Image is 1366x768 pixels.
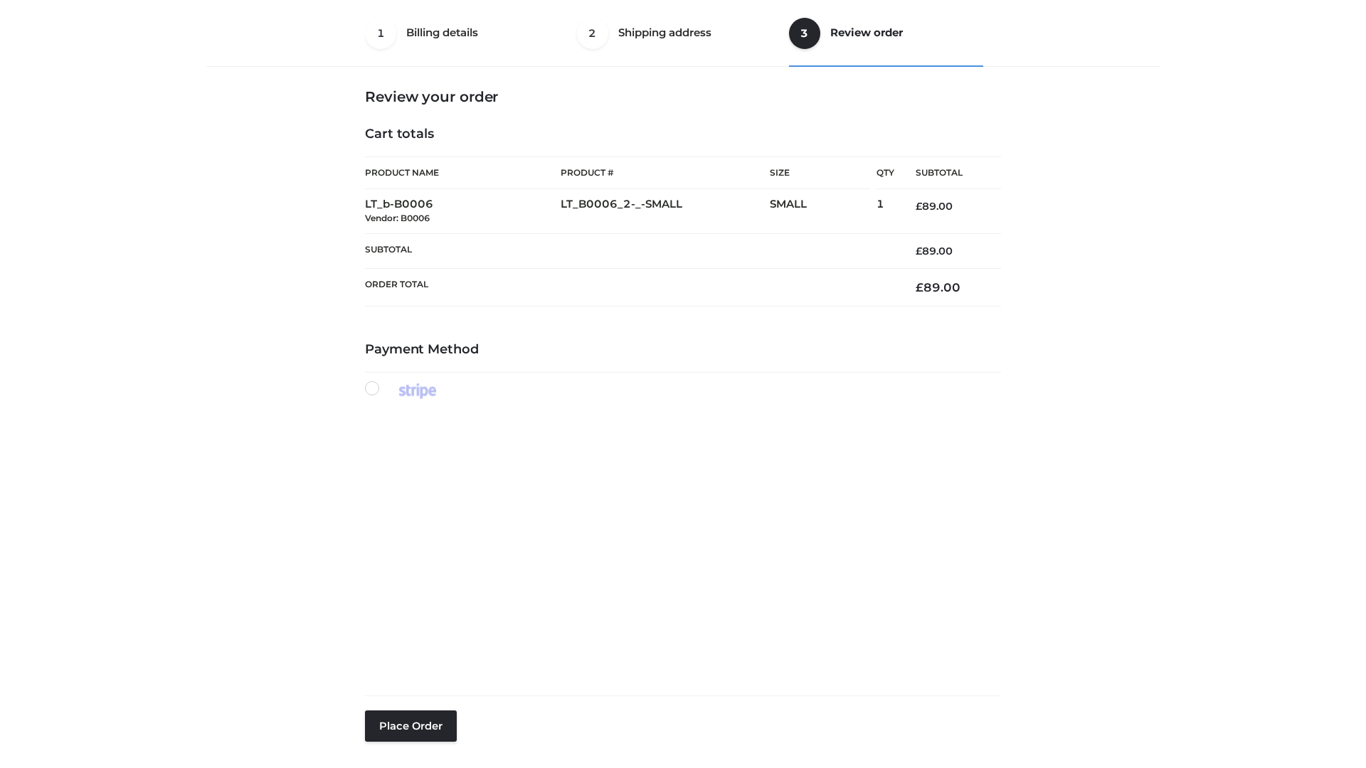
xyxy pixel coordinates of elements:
[894,157,1001,189] th: Subtotal
[365,88,1001,105] h3: Review your order
[365,233,894,268] th: Subtotal
[916,280,923,294] span: £
[916,280,960,294] bdi: 89.00
[365,342,1001,358] h4: Payment Method
[365,127,1001,142] h4: Cart totals
[365,710,457,742] button: Place order
[365,156,561,189] th: Product Name
[877,189,894,234] td: 1
[916,245,922,257] span: £
[365,189,561,234] td: LT_b-B0006
[877,156,894,189] th: Qty
[365,213,430,223] small: Vendor: B0006
[561,156,770,189] th: Product #
[561,189,770,234] td: LT_B0006_2-_-SMALL
[916,245,953,257] bdi: 89.00
[362,414,998,671] iframe: Secure payment input frame
[770,189,877,234] td: SMALL
[365,269,894,306] th: Order Total
[770,157,869,189] th: Size
[916,200,953,213] bdi: 89.00
[916,200,922,213] span: £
